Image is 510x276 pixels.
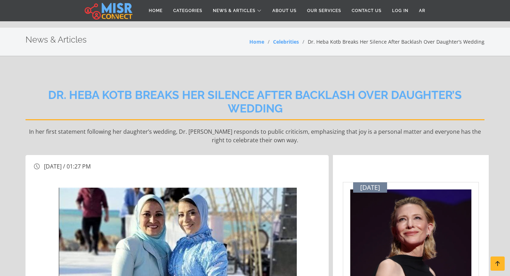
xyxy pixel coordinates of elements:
[273,38,299,45] a: Celebrities
[213,7,255,14] span: News & Articles
[346,4,387,17] a: Contact Us
[414,4,431,17] a: AR
[25,88,484,120] h2: Dr. Heba Kotb Breaks Her Silence After Backlash Over Daughter’s Wedding
[299,38,484,45] li: Dr. Heba Kotb Breaks Her Silence After Backlash Over Daughter’s Wedding
[360,184,380,192] span: [DATE]
[143,4,168,17] a: Home
[302,4,346,17] a: Our Services
[25,127,484,144] p: In her first statement following her daughter’s wedding, Dr. [PERSON_NAME] responds to public cri...
[44,162,91,170] span: [DATE] / 01:27 PM
[249,38,264,45] a: Home
[85,2,132,20] img: main.misr_connect
[267,4,302,17] a: About Us
[25,35,87,45] h2: News & Articles
[168,4,208,17] a: Categories
[208,4,267,17] a: News & Articles
[387,4,414,17] a: Log in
